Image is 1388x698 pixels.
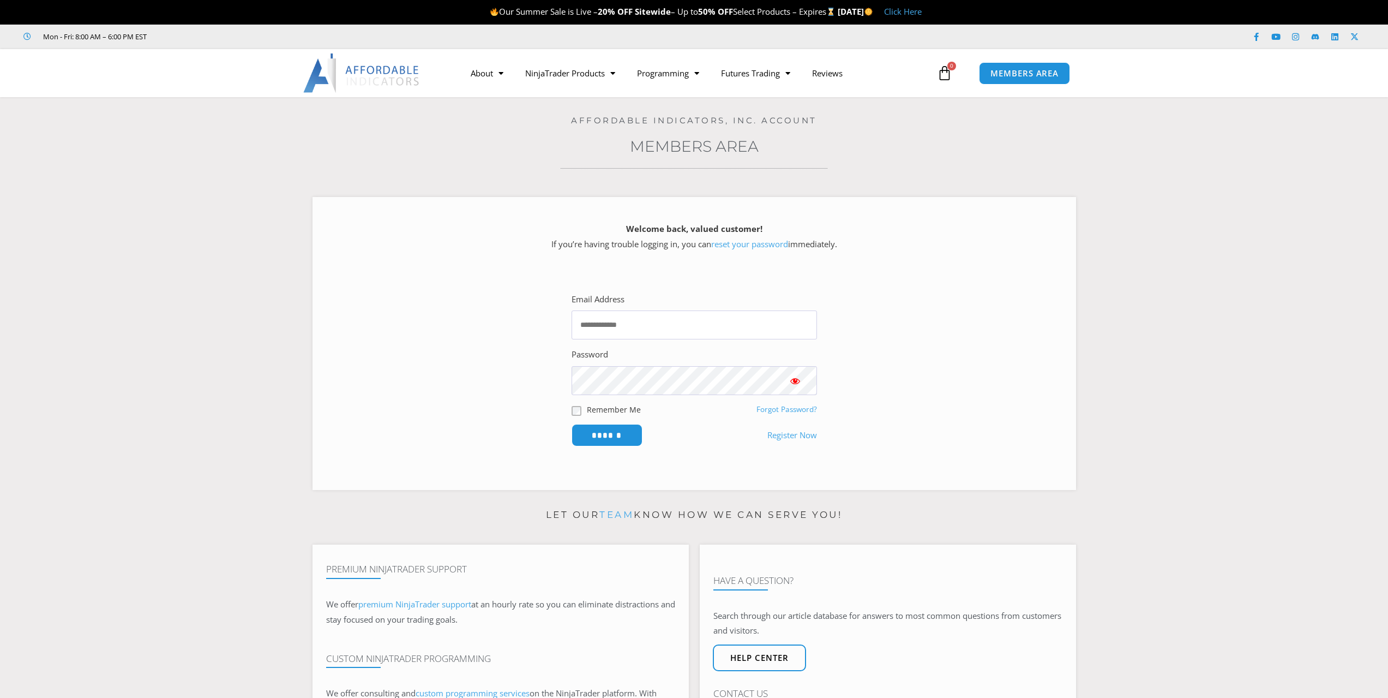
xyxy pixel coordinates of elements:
img: LogoAI | Affordable Indicators – NinjaTrader [303,53,420,93]
label: Password [572,347,608,362]
a: premium NinjaTrader support [358,599,471,610]
img: ⌛ [827,8,835,16]
h4: Have A Question? [713,575,1062,586]
span: Mon - Fri: 8:00 AM – 6:00 PM EST [40,30,147,43]
a: 0 [921,57,969,89]
p: Let our know how we can serve you! [313,506,1076,524]
span: Our Summer Sale is Live – – Up to Select Products – Expires [490,6,838,17]
strong: Sitewide [635,6,671,17]
img: 🔥 [490,8,498,16]
nav: Menu [460,61,934,86]
p: Search through our article database for answers to most common questions from customers and visit... [713,608,1062,639]
iframe: Customer reviews powered by Trustpilot [162,31,326,42]
a: Reviews [801,61,854,86]
span: at an hourly rate so you can eliminate distractions and stay focused on your trading goals. [326,599,675,625]
strong: 50% OFF [698,6,733,17]
strong: Welcome back, valued customer! [626,223,762,234]
h4: Custom NinjaTrader Programming [326,653,675,664]
h4: Premium NinjaTrader Support [326,564,675,575]
a: Affordable Indicators, Inc. Account [571,115,817,126]
p: If you’re having trouble logging in, you can immediately. [332,222,1057,252]
a: Programming [626,61,710,86]
a: reset your password [711,238,788,249]
a: About [460,61,514,86]
span: Help center [730,654,789,662]
span: We offer [326,599,358,610]
a: Members Area [630,137,759,156]
button: Show password [773,366,817,395]
a: team [599,509,634,520]
strong: 20% OFF [598,6,633,17]
span: 0 [947,62,956,70]
a: Register Now [767,428,817,443]
strong: [DATE] [838,6,873,17]
label: Email Address [572,292,624,307]
a: Help center [713,645,806,671]
a: NinjaTrader Products [514,61,626,86]
a: Click Here [884,6,922,17]
a: MEMBERS AREA [979,62,1070,85]
a: Forgot Password? [756,404,817,414]
span: MEMBERS AREA [990,69,1059,77]
label: Remember Me [587,404,641,415]
a: Futures Trading [710,61,801,86]
img: 🌞 [864,8,873,16]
